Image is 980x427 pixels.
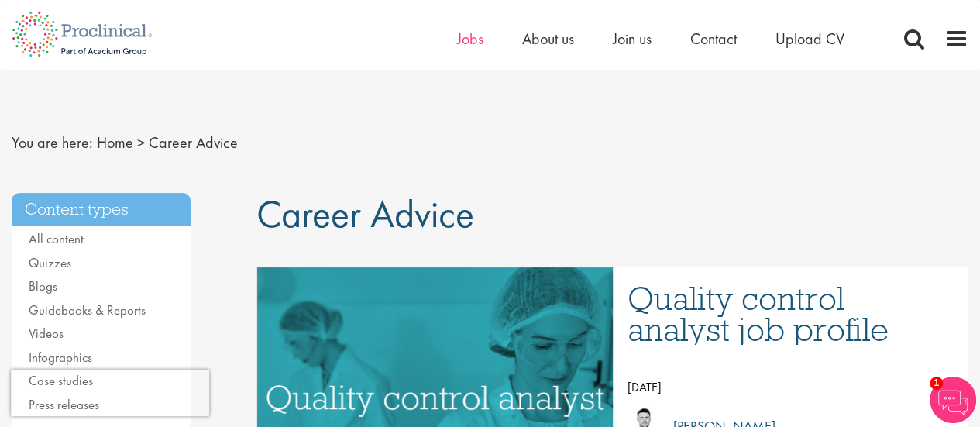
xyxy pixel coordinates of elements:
[149,133,238,153] span: Career Advice
[29,230,84,247] a: All content
[522,29,574,49] a: About us
[930,377,943,390] span: 1
[29,325,64,342] a: Videos
[775,29,844,49] a: Upload CV
[29,301,146,319] a: Guidebooks & Reports
[628,283,952,345] a: Quality control analyst job profile
[930,377,976,423] img: Chatbot
[690,29,737,49] a: Contact
[29,349,92,366] a: Infographics
[613,29,652,49] a: Join us
[628,376,952,399] p: [DATE]
[11,370,209,416] iframe: reCAPTCHA
[29,254,71,271] a: Quizzes
[137,133,145,153] span: >
[12,193,191,226] h3: Content types
[97,133,133,153] a: breadcrumb link
[12,133,93,153] span: You are here:
[29,277,57,294] a: Blogs
[457,29,483,49] a: Jobs
[256,189,474,239] span: Career Advice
